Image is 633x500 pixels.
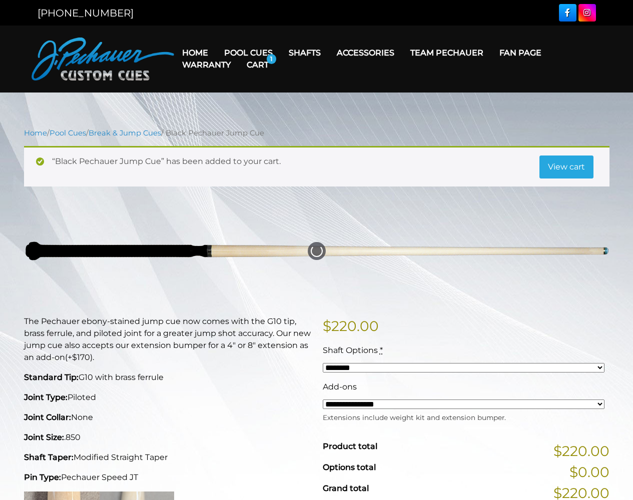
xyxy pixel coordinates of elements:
[329,40,402,65] a: Accessories
[89,128,161,137] a: Break & Jump Cues
[491,40,549,65] a: Fan Page
[380,345,383,355] abbr: required
[174,52,239,77] a: Warranty
[239,52,277,77] a: Cart
[24,471,311,483] p: Pechauer Speed JT
[24,432,64,442] strong: Joint Size:
[323,483,369,493] span: Grand total
[24,127,609,138] nav: Breadcrumb
[323,462,376,472] span: Options total
[24,412,71,422] strong: Joint Collar:
[24,411,311,423] p: None
[24,371,311,383] p: G10 with brass ferrule
[281,40,329,65] a: Shafts
[323,382,357,391] span: Add-ons
[38,7,134,19] a: [PHONE_NUMBER]
[50,128,86,137] a: Pool Cues
[24,431,311,443] p: .850
[24,202,609,300] img: black-jump-photo.png
[24,452,74,462] strong: Shaft Taper:
[24,451,311,463] p: Modified Straight Taper
[174,40,216,65] a: Home
[24,315,311,363] p: The Pechauer ebony-stained jump cue now comes with the G10 tip, brass ferrule, and piloted joint ...
[323,317,379,334] bdi: 220.00
[24,146,609,186] div: “Black Pechauer Jump Cue” has been added to your cart.
[323,317,331,334] span: $
[24,128,47,137] a: Home
[569,461,609,482] span: $0.00
[323,345,378,355] span: Shaft Options
[216,40,281,65] a: Pool Cues
[24,472,61,482] strong: Pin Type:
[24,392,68,402] strong: Joint Type:
[402,40,491,65] a: Team Pechauer
[553,440,609,461] span: $220.00
[24,391,311,403] p: Piloted
[323,410,604,422] div: Extensions include weight kit and extension bumper.
[539,155,593,178] a: View cart
[24,372,79,382] strong: Standard Tip:
[32,37,174,80] img: Pechauer Custom Cues
[323,441,377,451] span: Product total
